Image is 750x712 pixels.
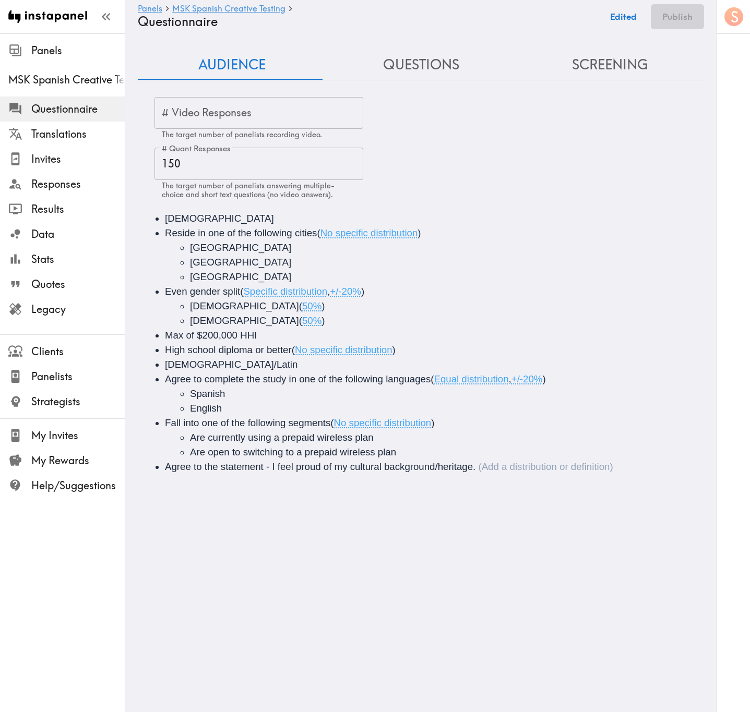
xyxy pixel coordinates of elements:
span: Invites [31,152,125,166]
span: ) [542,373,545,384]
span: ( [431,373,434,384]
span: [GEOGRAPHIC_DATA] [190,257,291,268]
span: Data [31,227,125,242]
span: +/-20% [330,286,361,297]
span: No specific distribution [295,344,392,355]
button: Questions [327,50,516,80]
span: Are open to switching to a prepaid wireless plan [190,446,396,457]
span: Quotes [31,277,125,292]
span: Results [31,202,125,216]
span: Translations [31,127,125,141]
span: [GEOGRAPHIC_DATA] [190,242,291,253]
span: [DEMOGRAPHIC_DATA]/Latin [165,359,297,370]
span: [DEMOGRAPHIC_DATA] [190,300,299,311]
span: Clients [31,344,125,359]
span: , [509,373,511,384]
span: ) [392,344,396,355]
span: ( [330,417,334,428]
span: High school diploma or better [165,344,292,355]
span: ( [299,300,302,311]
span: Responses [31,177,125,191]
span: ) [431,417,434,428]
div: Audience [138,199,704,487]
h4: Questionnaire [138,14,596,29]
button: S [723,6,744,27]
a: Panels [138,4,162,14]
button: Edited [604,4,642,29]
span: MSK Spanish Creative Testing [8,73,125,87]
span: ) [418,227,421,238]
span: Spanish [190,388,225,399]
span: ) [322,315,325,326]
span: S [731,8,739,26]
span: ) [322,300,325,311]
span: [DEMOGRAPHIC_DATA] [165,213,274,224]
span: ( [317,227,320,238]
label: # Quant Responses [162,143,231,154]
span: 50% [302,300,322,311]
span: Stats [31,252,125,267]
span: ( [240,286,243,297]
span: Fall into one of the following segments [165,417,330,428]
span: Help/Suggestions [31,478,125,493]
span: My Rewards [31,453,125,468]
span: Agree to the statement - I feel proud of my cultural background/heritage. [165,461,475,472]
span: Reside in one of the following cities [165,227,317,238]
span: ( [292,344,295,355]
span: [GEOGRAPHIC_DATA] [190,271,291,282]
button: Screening [515,50,704,80]
span: Panels [31,43,125,58]
span: Panelists [31,369,125,384]
span: English [190,403,222,414]
span: Strategists [31,394,125,409]
span: Specific distribution [243,286,327,297]
span: No specific distribution [320,227,418,238]
button: Audience [138,50,327,80]
div: Questionnaire Audience/Questions/Screening Tab Navigation [138,50,704,80]
span: ( [299,315,302,326]
span: ) [361,286,364,297]
span: Equal distribution [434,373,508,384]
span: , [327,286,330,297]
span: Legacy [31,302,125,317]
span: My Invites [31,428,125,443]
span: The target number of panelists recording video. [162,130,322,139]
span: Questionnaire [31,102,125,116]
span: Agree to complete the study in one of the following languages [165,373,431,384]
span: +/-20% [511,373,543,384]
a: MSK Spanish Creative Testing [172,4,285,14]
span: Are currently using a prepaid wireless plan [190,432,374,443]
span: The target number of panelists answering multiple-choice and short text questions (no video answe... [162,181,335,199]
span: Even gender split [165,286,240,297]
span: [DEMOGRAPHIC_DATA] [190,315,299,326]
span: No specific distribution [334,417,432,428]
span: 50% [302,315,322,326]
span: Max of $200,000 HHI [165,330,257,341]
